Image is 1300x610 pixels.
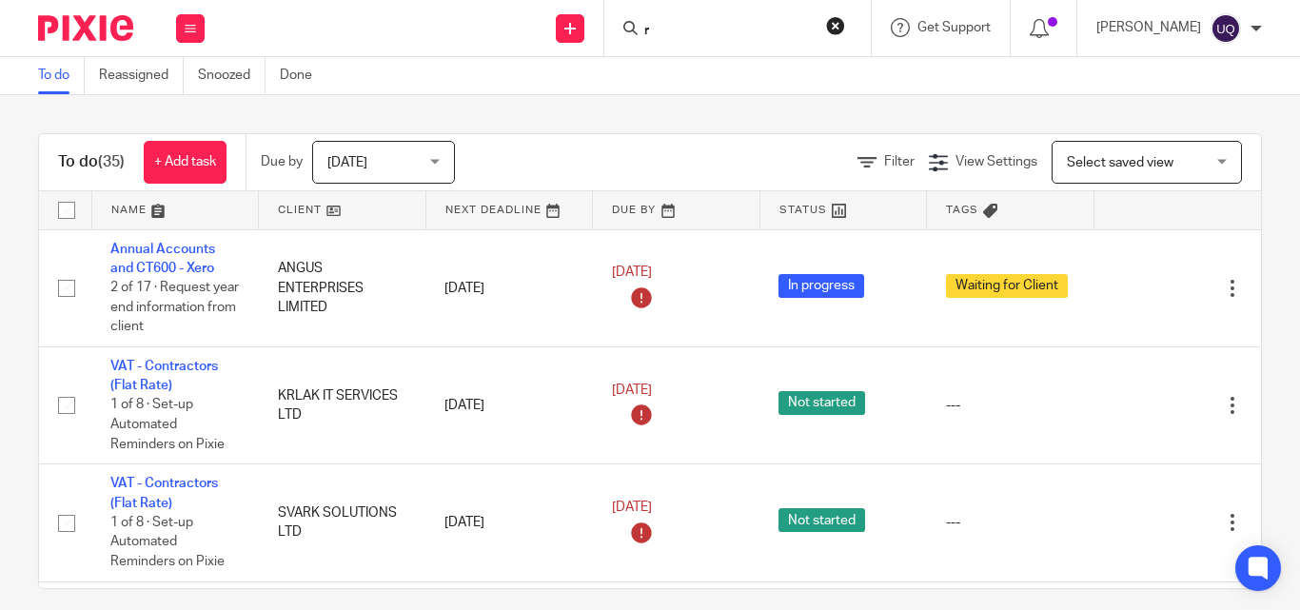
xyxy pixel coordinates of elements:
[259,346,426,463] td: KRLAK IT SERVICES LTD
[198,57,266,94] a: Snoozed
[425,464,593,581] td: [DATE]
[110,399,225,451] span: 1 of 8 · Set-up Automated Reminders on Pixie
[425,229,593,346] td: [DATE]
[98,154,125,169] span: (35)
[1211,13,1241,44] img: svg%3E
[110,360,218,392] a: VAT - Contractors (Flat Rate)
[612,501,652,514] span: [DATE]
[327,156,367,169] span: [DATE]
[826,16,845,35] button: Clear
[110,477,218,509] a: VAT - Contractors (Flat Rate)
[38,15,133,41] img: Pixie
[99,57,184,94] a: Reassigned
[425,346,593,463] td: [DATE]
[946,205,978,215] span: Tags
[955,155,1037,168] span: View Settings
[38,57,85,94] a: To do
[778,508,865,532] span: Not started
[946,274,1068,298] span: Waiting for Client
[58,152,125,172] h1: To do
[778,274,864,298] span: In progress
[612,384,652,397] span: [DATE]
[946,396,1075,415] div: ---
[642,23,814,40] input: Search
[110,281,239,333] span: 2 of 17 · Request year end information from client
[917,21,991,34] span: Get Support
[259,229,426,346] td: ANGUS ENTERPRISES LIMITED
[1067,156,1173,169] span: Select saved view
[946,513,1075,532] div: ---
[261,152,303,171] p: Due by
[110,243,215,275] a: Annual Accounts and CT600 - Xero
[280,57,326,94] a: Done
[259,464,426,581] td: SVARK SOLUTIONS LTD
[1096,18,1201,37] p: [PERSON_NAME]
[612,266,652,280] span: [DATE]
[778,391,865,415] span: Not started
[884,155,915,168] span: Filter
[144,141,227,184] a: + Add task
[110,516,225,568] span: 1 of 8 · Set-up Automated Reminders on Pixie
